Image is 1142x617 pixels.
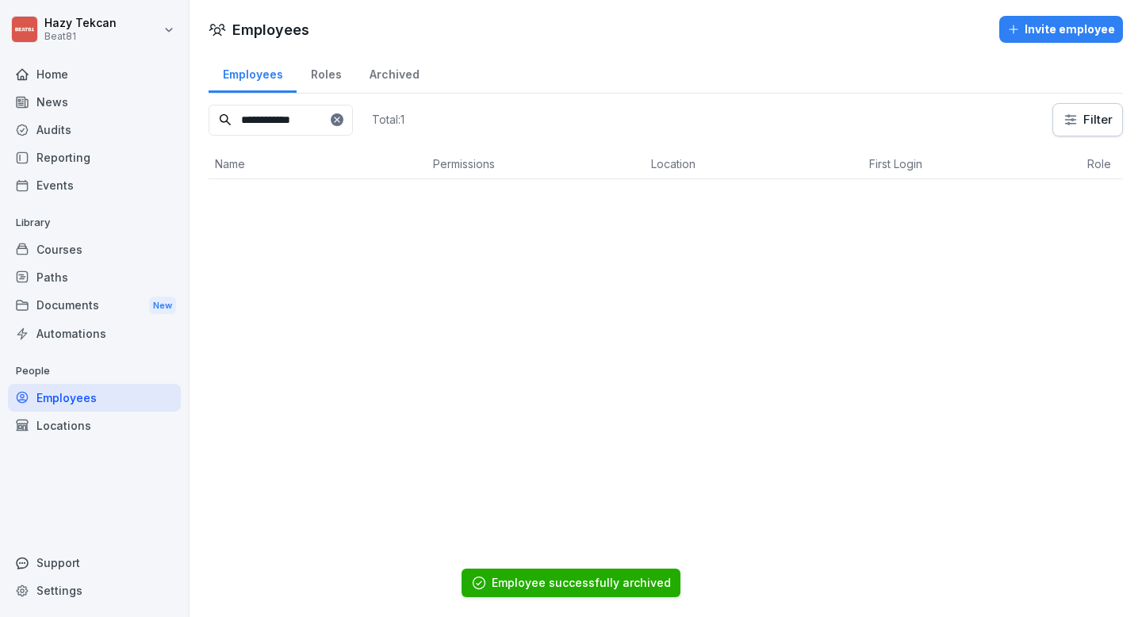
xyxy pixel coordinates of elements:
[8,291,181,320] a: DocumentsNew
[232,19,309,40] h1: Employees
[427,149,645,179] th: Permissions
[44,31,117,42] p: Beat81
[44,17,117,30] p: Hazy Tekcan
[8,60,181,88] a: Home
[209,52,297,93] a: Employees
[8,549,181,577] div: Support
[8,577,181,604] a: Settings
[8,384,181,412] a: Employees
[8,116,181,144] a: Audits
[863,149,1081,179] th: First Login
[8,291,181,320] div: Documents
[8,88,181,116] a: News
[1053,104,1122,136] button: Filter
[8,144,181,171] a: Reporting
[645,149,863,179] th: Location
[355,52,433,93] a: Archived
[8,412,181,439] a: Locations
[8,263,181,291] a: Paths
[297,52,355,93] a: Roles
[8,236,181,263] a: Courses
[372,112,404,127] p: Total: 1
[999,16,1123,43] button: Invite employee
[8,320,181,347] a: Automations
[8,171,181,199] a: Events
[1063,112,1113,128] div: Filter
[8,210,181,236] p: Library
[209,149,427,179] th: Name
[149,297,176,315] div: New
[492,575,671,591] div: Employee successfully archived
[8,358,181,384] p: People
[1007,21,1115,38] div: Invite employee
